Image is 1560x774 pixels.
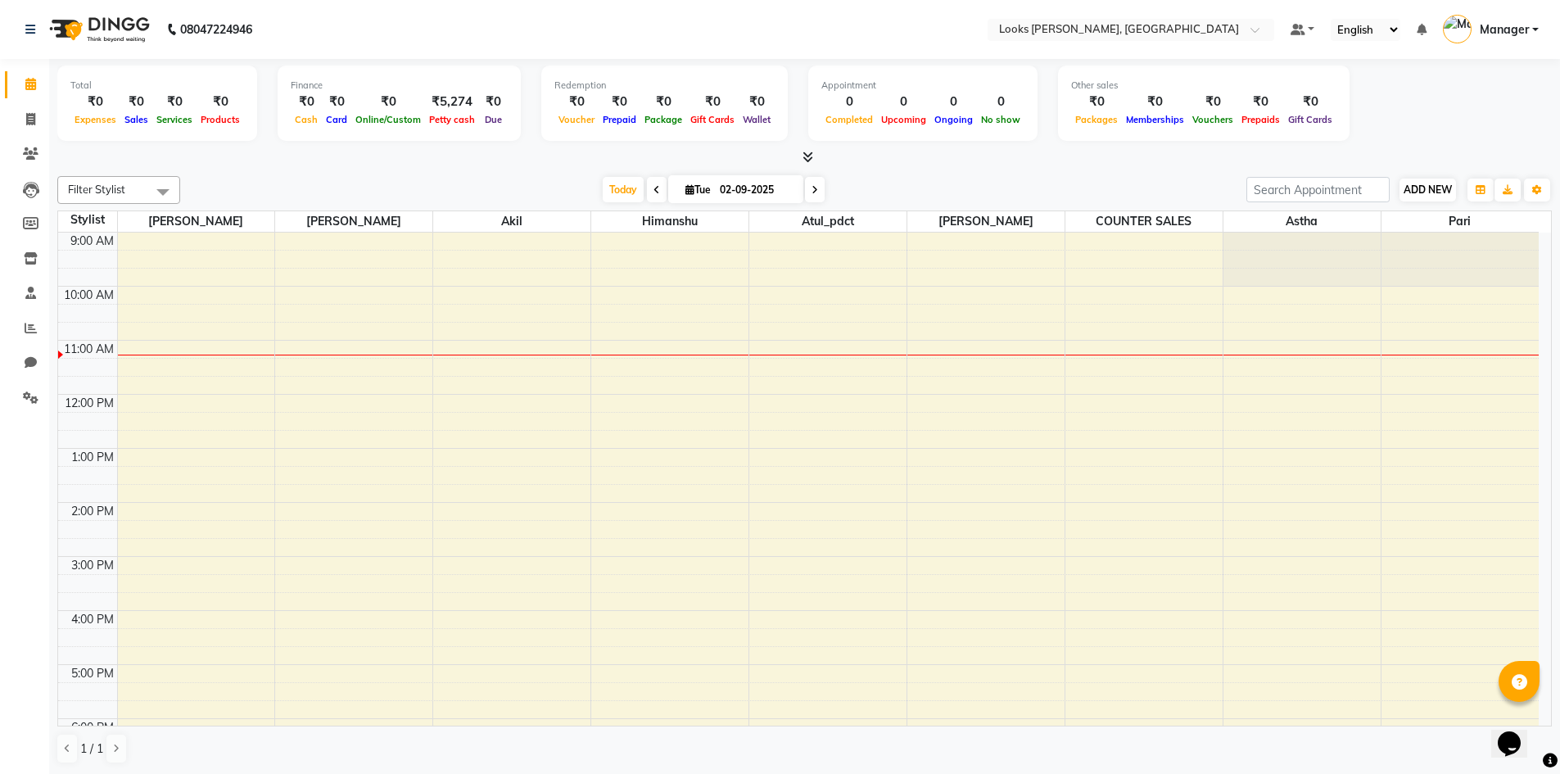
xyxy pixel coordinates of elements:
[977,114,1024,125] span: No show
[1399,179,1456,201] button: ADD NEW
[68,611,117,628] div: 4:00 PM
[70,114,120,125] span: Expenses
[739,93,775,111] div: ₹0
[61,287,117,304] div: 10:00 AM
[152,114,197,125] span: Services
[70,93,120,111] div: ₹0
[686,93,739,111] div: ₹0
[1122,93,1188,111] div: ₹0
[68,183,125,196] span: Filter Stylist
[554,79,775,93] div: Redemption
[930,93,977,111] div: 0
[322,93,351,111] div: ₹0
[821,114,877,125] span: Completed
[291,114,322,125] span: Cash
[930,114,977,125] span: Ongoing
[907,211,1065,232] span: [PERSON_NAME]
[433,211,590,232] span: Akil
[118,211,275,232] span: [PERSON_NAME]
[1480,21,1529,38] span: Manager
[977,93,1024,111] div: 0
[715,178,797,202] input: 2025-09-02
[739,114,775,125] span: Wallet
[322,114,351,125] span: Card
[554,114,599,125] span: Voucher
[877,114,930,125] span: Upcoming
[291,79,508,93] div: Finance
[425,114,479,125] span: Petty cash
[1404,183,1452,196] span: ADD NEW
[481,114,506,125] span: Due
[275,211,432,232] span: [PERSON_NAME]
[877,93,930,111] div: 0
[603,177,644,202] span: Today
[821,93,877,111] div: 0
[1284,93,1336,111] div: ₹0
[640,93,686,111] div: ₹0
[591,211,748,232] span: Himanshu
[1237,114,1284,125] span: Prepaids
[1443,15,1472,43] img: Manager
[68,665,117,682] div: 5:00 PM
[1237,93,1284,111] div: ₹0
[42,7,154,52] img: logo
[1071,114,1122,125] span: Packages
[58,211,117,229] div: Stylist
[599,114,640,125] span: Prepaid
[68,503,117,520] div: 2:00 PM
[68,449,117,466] div: 1:00 PM
[61,395,117,412] div: 12:00 PM
[749,211,907,232] span: Atul_pdct
[1381,211,1540,232] span: Pari
[80,740,103,758] span: 1 / 1
[686,114,739,125] span: Gift Cards
[351,114,425,125] span: Online/Custom
[1122,114,1188,125] span: Memberships
[120,93,152,111] div: ₹0
[1071,79,1336,93] div: Other sales
[70,79,244,93] div: Total
[197,93,244,111] div: ₹0
[68,557,117,574] div: 3:00 PM
[1071,93,1122,111] div: ₹0
[479,93,508,111] div: ₹0
[821,79,1024,93] div: Appointment
[1188,93,1237,111] div: ₹0
[120,114,152,125] span: Sales
[640,114,686,125] span: Package
[152,93,197,111] div: ₹0
[554,93,599,111] div: ₹0
[291,93,322,111] div: ₹0
[1188,114,1237,125] span: Vouchers
[180,7,252,52] b: 08047224946
[1223,211,1381,232] span: Astha
[67,233,117,250] div: 9:00 AM
[681,183,715,196] span: Tue
[599,93,640,111] div: ₹0
[61,341,117,358] div: 11:00 AM
[1284,114,1336,125] span: Gift Cards
[1491,708,1544,758] iframe: chat widget
[68,719,117,736] div: 6:00 PM
[425,93,479,111] div: ₹5,274
[1065,211,1223,232] span: COUNTER SALES
[1246,177,1390,202] input: Search Appointment
[197,114,244,125] span: Products
[351,93,425,111] div: ₹0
